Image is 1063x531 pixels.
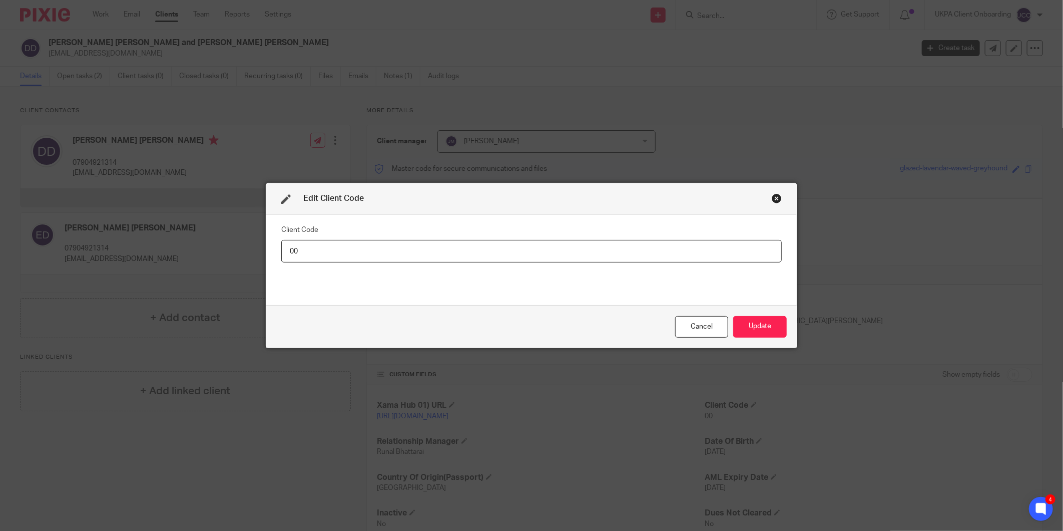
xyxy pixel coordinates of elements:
span: Edit Client Code [303,194,364,202]
button: Update [733,316,787,338]
input: Client Code [281,240,782,262]
label: Client Code [281,225,318,235]
div: 4 [1045,494,1055,504]
div: Close this dialog window [675,316,728,338]
div: Close this dialog window [772,193,782,203]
